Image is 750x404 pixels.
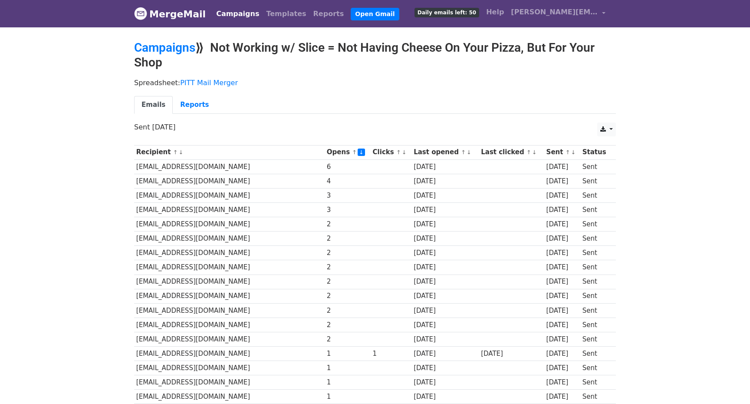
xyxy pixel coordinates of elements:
[134,390,325,404] td: [EMAIL_ADDRESS][DOMAIN_NAME]
[134,40,195,55] a: Campaigns
[414,306,477,316] div: [DATE]
[327,320,368,330] div: 2
[414,320,477,330] div: [DATE]
[414,363,477,373] div: [DATE]
[414,234,477,244] div: [DATE]
[546,248,579,258] div: [DATE]
[178,149,183,156] a: ↓
[134,78,616,87] p: Spreadsheet:
[580,232,611,246] td: Sent
[134,232,325,246] td: [EMAIL_ADDRESS][DOMAIN_NAME]
[580,332,611,346] td: Sent
[481,349,542,359] div: [DATE]
[414,176,477,186] div: [DATE]
[461,149,466,156] a: ↑
[580,260,611,275] td: Sent
[134,347,325,361] td: [EMAIL_ADDRESS][DOMAIN_NAME]
[546,306,579,316] div: [DATE]
[544,145,580,159] th: Sent
[134,40,616,70] h2: ⟫ Not Working w/ Slice = Not Having Cheese On Your Pizza, But For Your Shop
[580,289,611,303] td: Sent
[327,248,368,258] div: 2
[373,349,410,359] div: 1
[134,96,173,114] a: Emails
[327,277,368,287] div: 2
[327,162,368,172] div: 6
[134,174,325,188] td: [EMAIL_ADDRESS][DOMAIN_NAME]
[327,392,368,402] div: 1
[327,234,368,244] div: 2
[546,334,579,344] div: [DATE]
[134,217,325,232] td: [EMAIL_ADDRESS][DOMAIN_NAME]
[173,149,178,156] a: ↑
[546,320,579,330] div: [DATE]
[327,363,368,373] div: 1
[327,291,368,301] div: 2
[414,162,477,172] div: [DATE]
[134,289,325,303] td: [EMAIL_ADDRESS][DOMAIN_NAME]
[134,246,325,260] td: [EMAIL_ADDRESS][DOMAIN_NAME]
[414,392,477,402] div: [DATE]
[546,363,579,373] div: [DATE]
[546,349,579,359] div: [DATE]
[173,96,216,114] a: Reports
[402,149,407,156] a: ↓
[134,375,325,390] td: [EMAIL_ADDRESS][DOMAIN_NAME]
[414,349,477,359] div: [DATE]
[580,217,611,232] td: Sent
[580,375,611,390] td: Sent
[327,205,368,215] div: 3
[134,303,325,318] td: [EMAIL_ADDRESS][DOMAIN_NAME]
[414,8,479,17] span: Daily emails left: 50
[580,318,611,332] td: Sent
[134,361,325,375] td: [EMAIL_ADDRESS][DOMAIN_NAME]
[134,188,325,202] td: [EMAIL_ADDRESS][DOMAIN_NAME]
[546,392,579,402] div: [DATE]
[580,188,611,202] td: Sent
[371,145,412,159] th: Clicks
[134,260,325,275] td: [EMAIL_ADDRESS][DOMAIN_NAME]
[327,306,368,316] div: 2
[571,149,576,156] a: ↓
[327,334,368,344] div: 2
[580,390,611,404] td: Sent
[479,145,544,159] th: Last clicked
[180,79,238,87] a: PITT Mail Merger
[546,234,579,244] div: [DATE]
[414,334,477,344] div: [DATE]
[327,191,368,201] div: 3
[546,277,579,287] div: [DATE]
[580,174,611,188] td: Sent
[310,5,348,23] a: Reports
[411,145,479,159] th: Last opened
[580,347,611,361] td: Sent
[532,149,537,156] a: ↓
[566,149,570,156] a: ↑
[414,262,477,272] div: [DATE]
[467,149,471,156] a: ↓
[325,145,371,159] th: Opens
[414,248,477,258] div: [DATE]
[546,162,579,172] div: [DATE]
[483,3,507,21] a: Help
[396,149,401,156] a: ↑
[134,159,325,174] td: [EMAIL_ADDRESS][DOMAIN_NAME]
[327,378,368,387] div: 1
[580,303,611,318] td: Sent
[327,349,368,359] div: 1
[580,361,611,375] td: Sent
[414,191,477,201] div: [DATE]
[352,149,357,156] a: ↑
[134,318,325,332] td: [EMAIL_ADDRESS][DOMAIN_NAME]
[414,205,477,215] div: [DATE]
[414,291,477,301] div: [DATE]
[134,332,325,346] td: [EMAIL_ADDRESS][DOMAIN_NAME]
[546,291,579,301] div: [DATE]
[134,5,206,23] a: MergeMail
[511,7,598,17] span: [PERSON_NAME][EMAIL_ADDRESS][PERSON_NAME][DOMAIN_NAME]
[580,159,611,174] td: Sent
[358,149,365,156] a: ↓
[411,3,483,21] a: Daily emails left: 50
[263,5,309,23] a: Templates
[414,378,477,387] div: [DATE]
